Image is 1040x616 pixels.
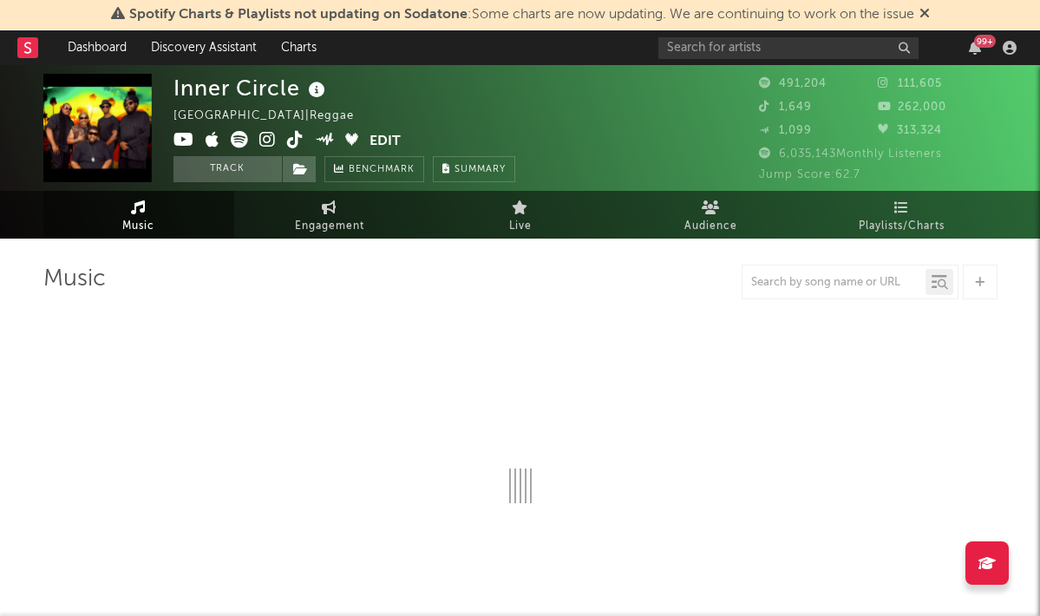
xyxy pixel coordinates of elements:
[969,41,981,55] button: 99+
[759,78,827,89] span: 491,204
[807,191,997,239] a: Playlists/Charts
[759,102,812,113] span: 1,649
[919,8,930,22] span: Dismiss
[658,37,919,59] input: Search for artists
[455,165,506,174] span: Summary
[878,78,942,89] span: 111,605
[122,216,154,237] span: Music
[859,216,945,237] span: Playlists/Charts
[269,30,329,65] a: Charts
[139,30,269,65] a: Discovery Assistant
[173,74,330,102] div: Inner Circle
[234,191,425,239] a: Engagement
[349,160,415,180] span: Benchmark
[759,148,942,160] span: 6,035,143 Monthly Listeners
[974,35,996,48] div: 99 +
[370,131,401,153] button: Edit
[878,125,942,136] span: 313,324
[43,191,234,239] a: Music
[425,191,616,239] a: Live
[129,8,468,22] span: Spotify Charts & Playlists not updating on Sodatone
[759,125,812,136] span: 1,099
[173,106,374,127] div: [GEOGRAPHIC_DATA] | Reggae
[742,276,926,290] input: Search by song name or URL
[616,191,807,239] a: Audience
[129,8,914,22] span: : Some charts are now updating. We are continuing to work on the issue
[509,216,532,237] span: Live
[878,102,946,113] span: 262,000
[295,216,364,237] span: Engagement
[324,156,424,182] a: Benchmark
[759,169,860,180] span: Jump Score: 62.7
[56,30,139,65] a: Dashboard
[433,156,515,182] button: Summary
[684,216,737,237] span: Audience
[173,156,282,182] button: Track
